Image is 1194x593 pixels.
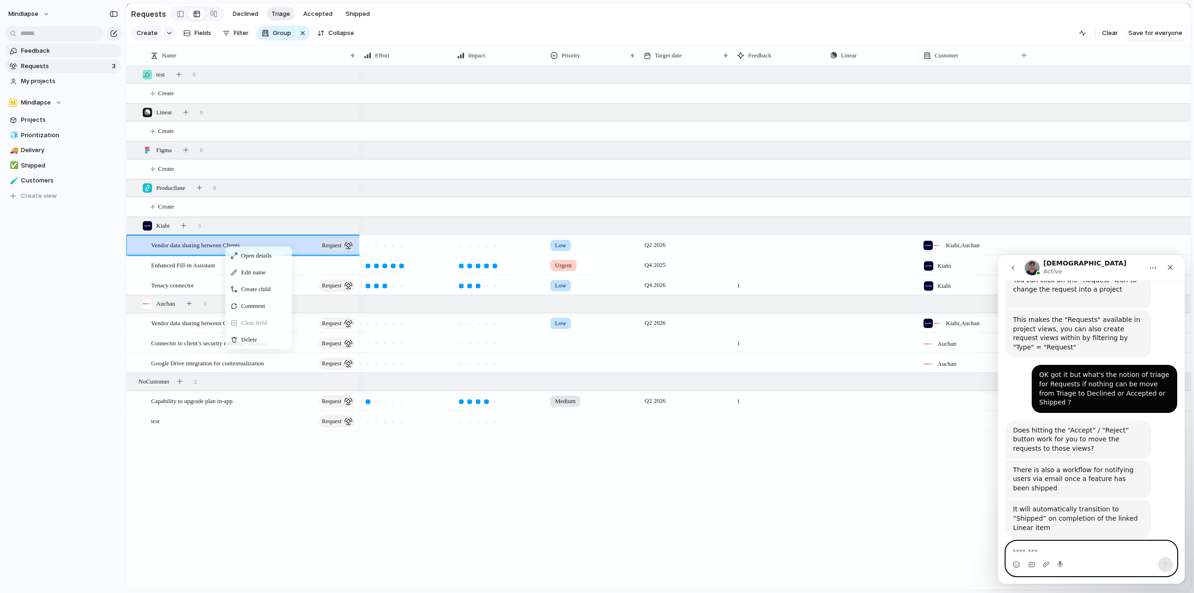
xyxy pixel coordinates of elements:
div: Context Menu [225,246,292,349]
button: 🧪 [8,176,18,185]
a: 🧪Customers [5,174,121,188]
button: Triage [267,7,295,21]
div: ✅ [10,160,16,171]
span: Delivery [21,146,118,155]
button: Declined [228,7,263,21]
span: Shipped [21,161,118,170]
span: Projects [21,115,118,125]
a: 🧊Prioritization [5,128,121,142]
a: Requests3 [5,59,121,73]
span: Prioritization [21,131,118,140]
button: Filter [219,26,252,41]
span: 3 [112,62,118,71]
span: Fields [194,28,211,38]
span: Customers [21,176,118,185]
button: Accepted [298,7,337,21]
a: Feedback [5,44,121,58]
a: My projects [5,74,121,88]
span: My projects [21,77,118,86]
span: Group [273,28,291,38]
button: 🚚 [8,146,18,155]
button: Clear [1098,26,1122,41]
span: Delete [241,335,257,344]
span: Create child [241,285,271,294]
span: Filter [234,28,249,38]
button: Collapse [313,26,358,41]
span: Comment [241,301,265,311]
button: Create [131,26,162,41]
h2: Requests [131,8,166,20]
a: 🚚Delivery [5,143,121,157]
span: Save for everyone [1128,28,1182,38]
span: Feedback [21,46,118,56]
span: Collapse [328,28,354,38]
iframe: Intercom live chat [998,255,1185,584]
span: Edit name [241,268,266,277]
a: ✅Shipped [5,159,121,173]
div: 🧪 [10,175,16,186]
span: Triage [271,9,290,19]
button: ✅ [8,161,18,170]
button: 🧊 [8,131,18,140]
span: Mindlapse [21,98,51,107]
span: Clear [1102,28,1118,38]
a: Projects [5,113,121,127]
button: Save for everyone [1125,26,1186,41]
button: Shipped [341,7,375,21]
button: Mindlapse [4,7,55,21]
span: Accepted [303,9,333,19]
button: Group [256,26,296,41]
span: Create view [21,191,57,201]
span: Declined [233,9,258,19]
span: Clear field [241,318,267,328]
button: Fields [180,26,215,41]
span: Shipped [346,9,370,19]
span: Open details [241,251,271,260]
span: Requests [21,62,109,71]
button: Create view [5,189,121,203]
button: Mindlapse [5,96,121,110]
span: Mindlapse [8,9,38,19]
div: 🚚 [10,145,16,156]
div: 🧊 [10,130,16,140]
span: Create [137,28,158,38]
